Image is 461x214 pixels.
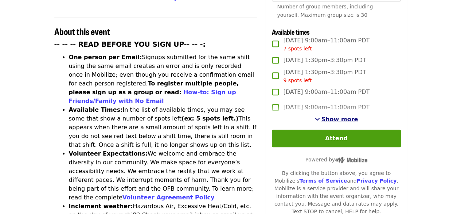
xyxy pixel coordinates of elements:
span: About this event [54,25,110,38]
a: Volunteer Agreement Policy [122,194,215,201]
span: [DATE] 1:30pm–3:30pm PDT [283,68,366,84]
button: See more timeslots [315,115,358,124]
span: 7 spots left [283,46,312,51]
span: Available times [272,27,310,37]
a: Terms of Service [299,178,347,184]
strong: -- -- -- READ BEFORE YOU SIGN UP-- -- -: [54,41,206,48]
strong: One person per Email: [69,54,142,61]
span: Show more [321,116,358,123]
span: Powered by [305,157,367,163]
li: Signups submitted for the same shift using the same email creates an error and is only recorded o... [69,53,257,106]
li: We welcome and embrace the diversity in our community. We make space for everyone’s accessibility... [69,149,257,202]
strong: Volunteer Expectations: [69,150,148,157]
button: Attend [272,130,401,147]
img: Powered by Mobilize [335,157,367,163]
a: How-to: Sign up Friends/Family with No Email [69,89,236,104]
span: [DATE] 9:00am–11:00am PDT [283,88,370,96]
span: [DATE] 9:00am–11:00am PDT [283,103,370,112]
strong: Available Times: [69,106,123,113]
span: Number of group members, including yourself. Maximum group size is 30 [277,4,373,18]
strong: To register multiple people, please sign up as a group or read: [69,80,239,96]
strong: Inclement weather: [69,203,133,210]
span: [DATE] 9:00am–11:00am PDT [283,36,370,53]
li: In the list of available times, you may see some that show a number of spots left This appears wh... [69,106,257,149]
strong: (ex: 5 spots left.) [181,115,238,122]
span: 9 spots left [283,77,312,83]
span: [DATE] 1:30pm–3:30pm PDT [283,56,366,65]
a: Privacy Policy [356,178,396,184]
